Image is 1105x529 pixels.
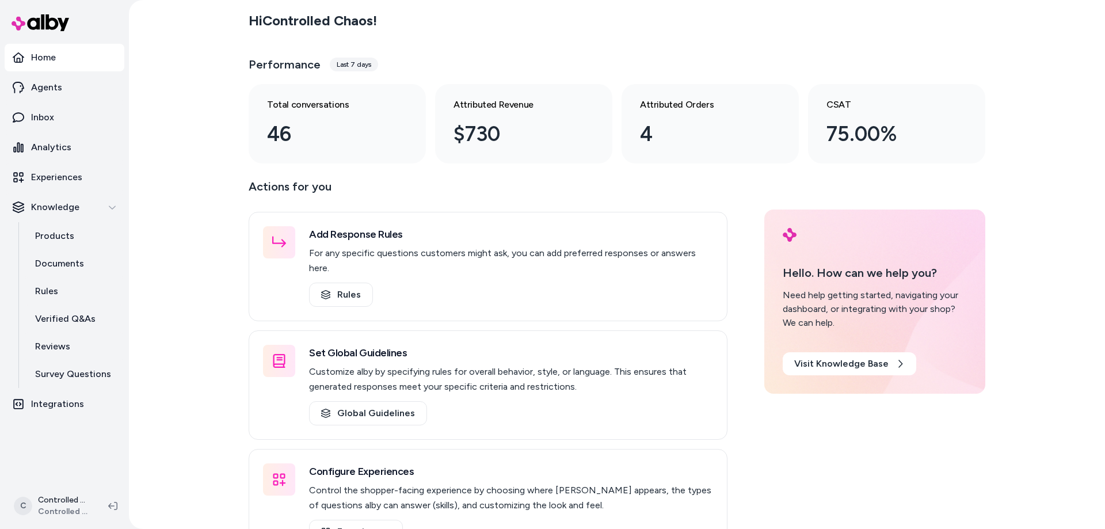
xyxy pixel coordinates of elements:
p: Products [35,229,74,243]
a: Attributed Revenue $730 [435,84,612,163]
h3: Configure Experiences [309,463,713,479]
p: Experiences [31,170,82,184]
p: Control the shopper-facing experience by choosing where [PERSON_NAME] appears, the types of quest... [309,483,713,513]
a: Survey Questions [24,360,124,388]
p: Analytics [31,140,71,154]
h2: Hi Controlled Chaos ! [249,12,377,29]
p: Controlled Chaos Shopify [38,494,90,506]
h3: Add Response Rules [309,226,713,242]
p: Customize alby by specifying rules for overall behavior, style, or language. This ensures that ge... [309,364,713,394]
a: Rules [24,277,124,305]
a: CSAT 75.00% [808,84,985,163]
a: Experiences [5,163,124,191]
p: Integrations [31,397,84,411]
div: 4 [640,119,762,150]
a: Total conversations 46 [249,84,426,163]
a: Documents [24,250,124,277]
a: Global Guidelines [309,401,427,425]
div: 46 [267,119,389,150]
a: Verified Q&As [24,305,124,333]
h3: Attributed Orders [640,98,762,112]
p: Survey Questions [35,367,111,381]
img: alby Logo [783,228,797,242]
a: Integrations [5,390,124,418]
span: Controlled Chaos [38,506,90,517]
p: Rules [35,284,58,298]
div: Last 7 days [330,58,378,71]
a: Rules [309,283,373,307]
div: $730 [454,119,576,150]
div: Need help getting started, navigating your dashboard, or integrating with your shop? We can help. [783,288,967,330]
div: 75.00% [826,119,948,150]
img: alby Logo [12,14,69,31]
p: Knowledge [31,200,79,214]
h3: Performance [249,56,321,73]
h3: CSAT [826,98,948,112]
h3: Set Global Guidelines [309,345,713,361]
p: Home [31,51,56,64]
span: C [14,497,32,515]
a: Products [24,222,124,250]
p: Hello. How can we help you? [783,264,967,281]
p: Reviews [35,340,70,353]
h3: Attributed Revenue [454,98,576,112]
a: Home [5,44,124,71]
button: CControlled Chaos ShopifyControlled Chaos [7,488,99,524]
a: Attributed Orders 4 [622,84,799,163]
p: Documents [35,257,84,271]
p: Agents [31,81,62,94]
a: Reviews [24,333,124,360]
p: For any specific questions customers might ask, you can add preferred responses or answers here. [309,246,713,276]
p: Actions for you [249,177,727,205]
a: Analytics [5,134,124,161]
h3: Total conversations [267,98,389,112]
a: Inbox [5,104,124,131]
a: Agents [5,74,124,101]
p: Verified Q&As [35,312,96,326]
p: Inbox [31,111,54,124]
button: Knowledge [5,193,124,221]
a: Visit Knowledge Base [783,352,916,375]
